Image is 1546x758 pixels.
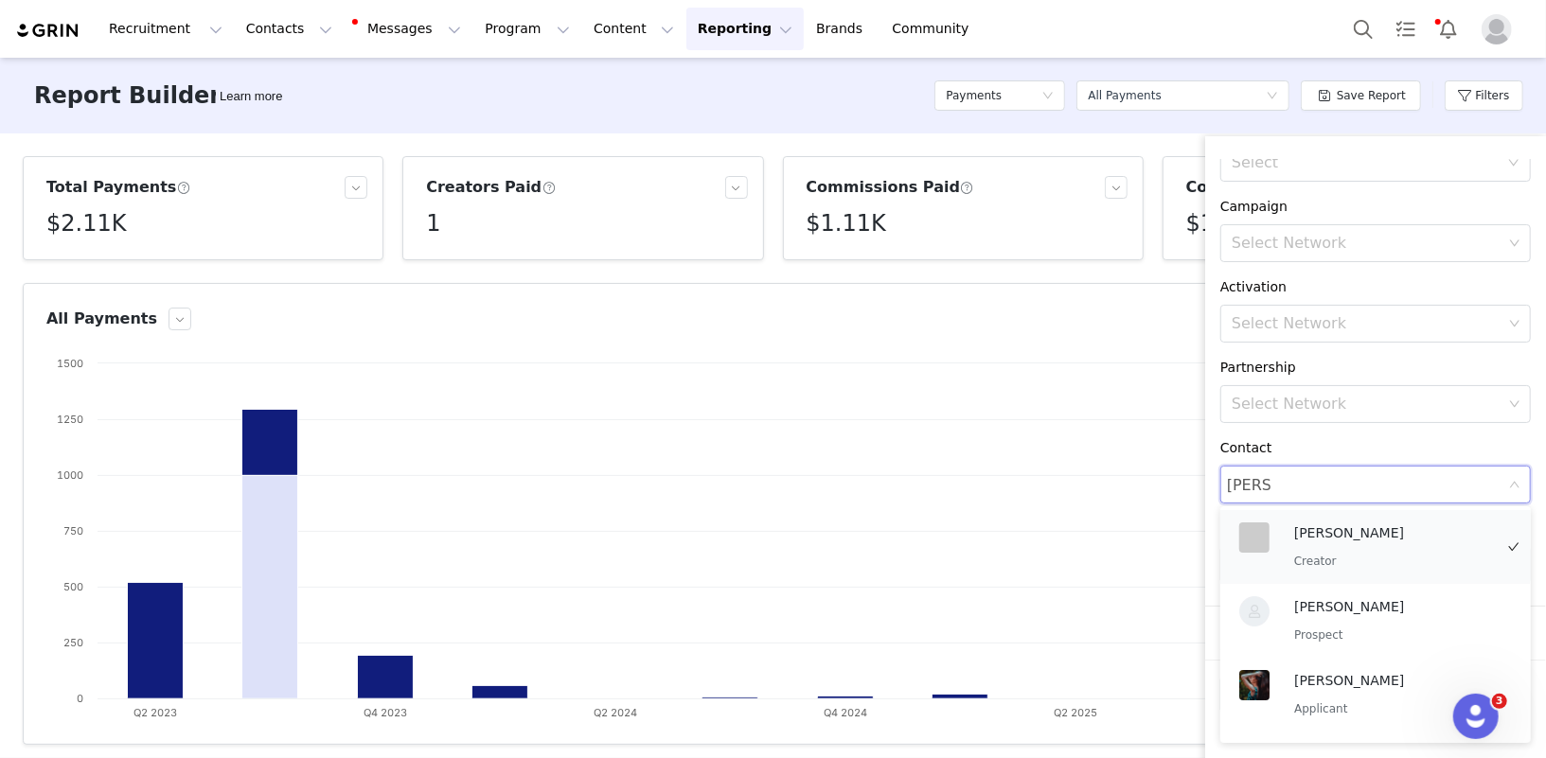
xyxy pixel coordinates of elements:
[1186,206,1230,240] h5: $1K
[133,706,177,719] text: Q2 2023
[1232,234,1502,253] div: Select Network
[216,87,286,106] div: Tooltip anchor
[1385,8,1427,50] a: Tasks
[946,81,1002,110] h5: Payments
[1301,80,1421,111] button: Save Report
[1294,596,1493,617] p: [PERSON_NAME]
[582,8,685,50] button: Content
[1186,176,1362,199] h3: Contract Payments
[881,8,989,50] a: Community
[1088,81,1161,110] div: All Payments
[1232,153,1499,172] div: Select
[1220,438,1531,458] div: Contact
[1239,670,1270,700] img: 11f50c28-e51a-4fc7-a8e2-aced5ec7a63b.jpg
[473,8,581,50] button: Program
[57,357,83,370] text: 1500
[807,176,975,199] h3: Commissions Paid
[345,8,472,50] button: Messages
[57,468,83,482] text: 1000
[1294,625,1493,645] p: Prospect
[1294,670,1493,691] p: [PERSON_NAME]
[1042,90,1054,103] i: icon: down
[1220,197,1531,217] div: Campaign
[1428,8,1469,50] button: Notifications
[1508,541,1519,553] i: icon: check
[594,706,637,719] text: Q2 2024
[57,413,83,426] text: 1250
[1508,689,1519,700] i: icon: check
[34,79,221,113] h3: Report Builder
[1232,314,1502,333] div: Select Network
[426,206,440,240] h5: 1
[805,8,880,50] a: Brands
[1239,596,1270,626] img: c003f07c-8f10-4c90-84f3-e8111b654a65--s.jpg
[1220,358,1531,378] div: Partnership
[63,580,83,593] text: 500
[1509,318,1520,331] i: icon: down
[1482,14,1512,44] img: placeholder-profile.jpg
[98,8,234,50] button: Recruitment
[364,706,407,719] text: Q4 2023
[1294,698,1493,719] p: Applicant
[824,706,867,719] text: Q4 2024
[15,22,81,40] img: grin logo
[1445,80,1523,111] button: Filters
[1294,551,1493,572] p: Creator
[1492,694,1507,709] span: 3
[426,176,556,199] h3: Creators Paid
[1508,615,1519,626] i: icon: check
[46,308,157,330] h3: All Payments
[235,8,344,50] button: Contacts
[1509,398,1520,412] i: icon: down
[63,524,83,538] text: 750
[1054,706,1097,719] text: Q2 2025
[807,206,886,240] h5: $1.11K
[1342,8,1384,50] button: Search
[1453,694,1499,739] iframe: Intercom live chat
[77,692,83,705] text: 0
[1220,277,1531,297] div: Activation
[1267,90,1278,103] i: icon: down
[63,636,83,649] text: 250
[1508,157,1519,170] i: icon: down
[1232,395,1502,414] div: Select Network
[1294,522,1493,543] p: [PERSON_NAME]
[686,8,804,50] button: Reporting
[46,206,126,240] h5: $2.11K
[46,176,190,199] h3: Total Payments
[1470,14,1531,44] button: Profile
[1509,238,1520,251] i: icon: down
